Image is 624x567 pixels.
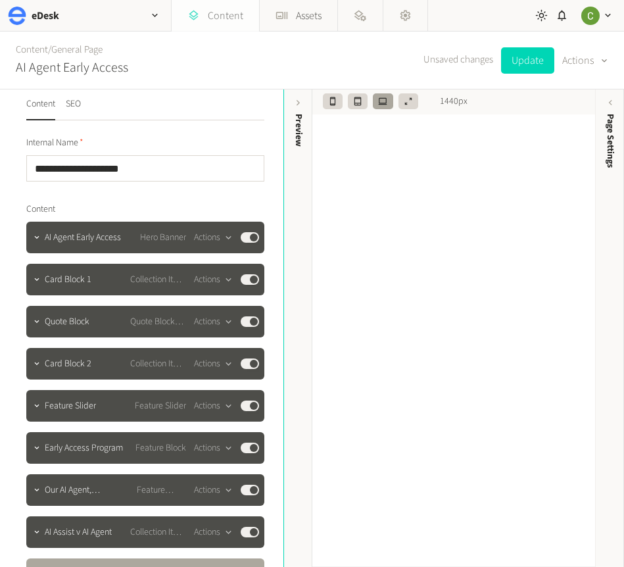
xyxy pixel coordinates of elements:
button: Actions [194,440,233,456]
span: Unsaved changes [423,53,493,68]
span: AI Assist v AI Agent [45,526,112,539]
button: Content [26,97,55,120]
span: Collection Item Card Block [130,273,186,287]
button: Actions [194,398,233,414]
div: Preview [291,114,305,147]
span: Quote Block [45,315,89,329]
button: Actions [194,314,233,330]
button: Actions [194,524,233,540]
button: Update [501,47,554,74]
button: Actions [562,47,608,74]
button: Actions [194,482,233,498]
span: 1440px [440,95,468,109]
a: General Page [51,43,103,57]
span: Card Block 1 [45,273,91,287]
span: Collection Item Card Block [130,357,186,371]
span: Our AI Agent, Explained [45,483,129,497]
a: Content [16,43,48,57]
button: Actions [194,272,233,287]
span: Feature Block [135,441,186,455]
h2: eDesk [32,8,59,24]
button: Actions [194,230,233,245]
span: Quote Block Item [130,315,186,329]
span: Collection Item Card Block [130,526,186,539]
img: eDesk [8,7,26,25]
span: Hero Banner [140,231,186,245]
span: Card Block 2 [45,357,91,371]
span: Feature Slider [45,399,96,413]
span: / [48,43,51,57]
span: AI Agent Early Access [45,231,121,245]
span: Early Access Program [45,441,123,455]
button: SEO [66,97,81,120]
img: Chloe Ryan [581,7,600,25]
span: Feature Slider [135,399,186,413]
span: Content [26,203,55,216]
h2: AI Agent Early Access [16,58,128,78]
button: Actions [194,356,233,372]
span: Page Settings [604,114,617,168]
span: Internal Name [26,136,84,150]
span: Feature Block [137,483,186,497]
